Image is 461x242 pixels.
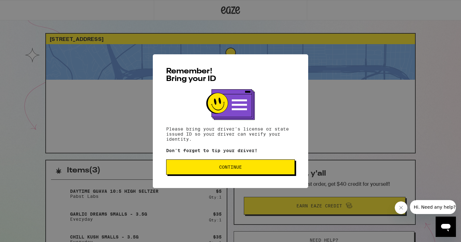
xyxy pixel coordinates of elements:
[219,165,242,169] span: Continue
[166,148,295,153] p: Don't forget to tip your driver!
[410,200,456,214] iframe: Message from company
[395,201,407,214] iframe: Close message
[436,217,456,237] iframe: Button to launch messaging window
[166,68,216,83] span: Remember! Bring your ID
[166,126,295,142] p: Please bring your driver's license or state issued ID so your driver can verify your identity.
[166,159,295,175] button: Continue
